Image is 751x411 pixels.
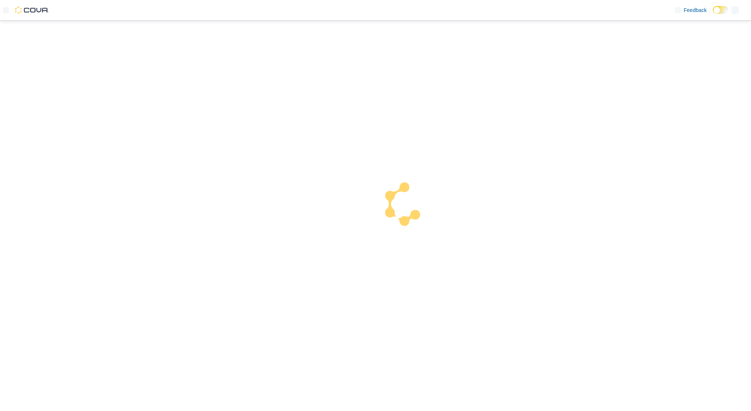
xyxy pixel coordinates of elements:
[672,3,710,18] a: Feedback
[375,177,432,233] img: cova-loader
[15,6,49,14] img: Cova
[684,6,707,14] span: Feedback
[713,6,728,14] input: Dark Mode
